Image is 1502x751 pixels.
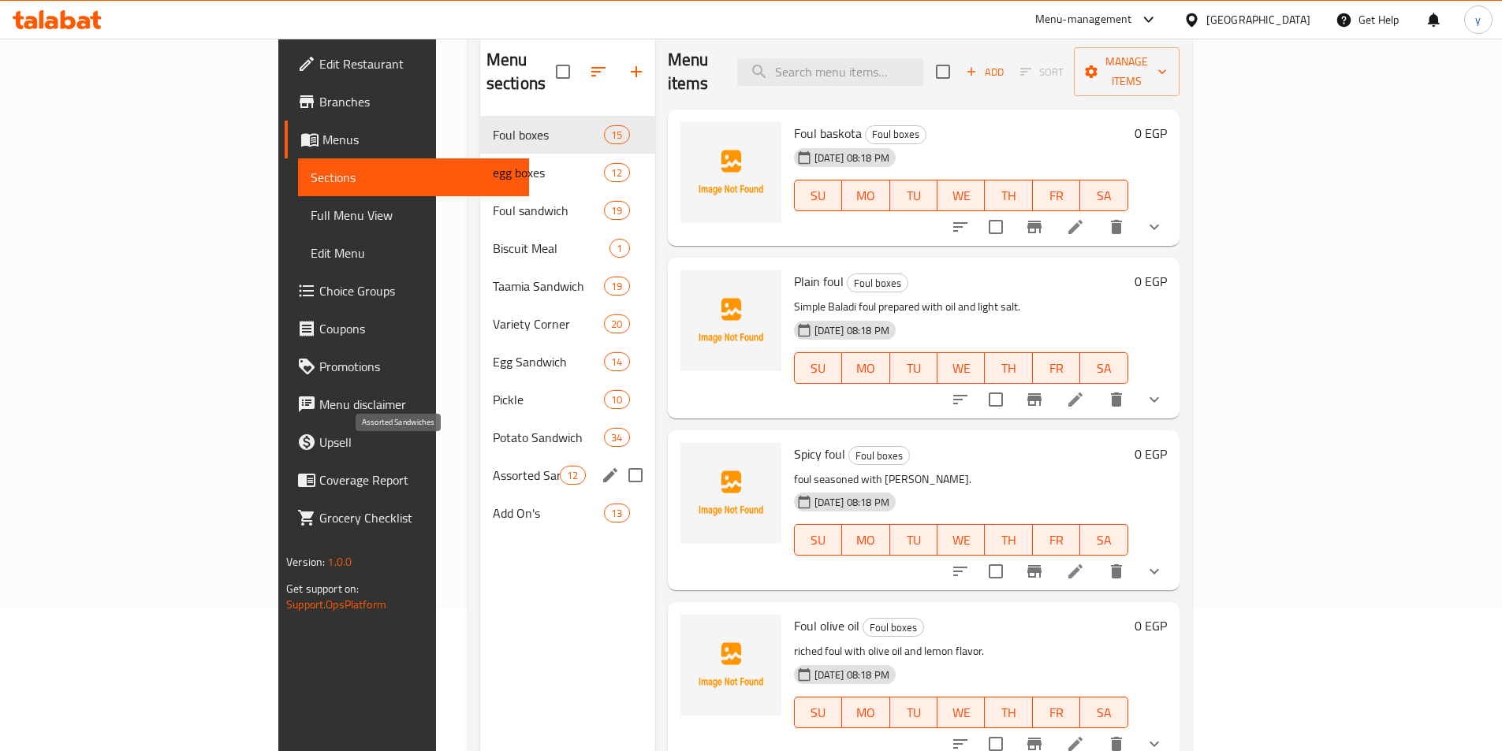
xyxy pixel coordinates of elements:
[605,317,628,332] span: 20
[605,279,628,294] span: 19
[794,352,842,384] button: SU
[1098,552,1135,590] button: delete
[319,92,516,111] span: Branches
[941,381,979,418] button: sort-choices
[1066,390,1085,409] a: Edit menu item
[493,239,610,258] div: Biscuit Meal
[285,348,529,385] a: Promotions
[319,357,516,376] span: Promotions
[1039,701,1074,724] span: FR
[680,122,781,223] img: Foul baskota
[319,395,516,414] span: Menu disclaimer
[604,390,629,409] div: items
[319,319,516,338] span: Coupons
[1039,184,1074,207] span: FR
[1135,381,1173,418] button: show more
[944,357,978,380] span: WE
[794,180,842,211] button: SU
[1016,552,1053,590] button: Branch-specific-item
[319,470,516,489] span: Coverage Report
[480,110,655,538] nav: Menu sections
[1086,529,1121,552] span: SA
[493,504,604,522] span: Add On's
[285,461,529,499] a: Coverage Report
[493,277,604,296] span: Taamia Sandwich
[1135,270,1167,292] h6: 0 EGP
[863,618,924,637] div: Foul boxes
[285,121,529,158] a: Menus
[493,352,604,371] span: Egg Sandwich
[1145,217,1164,236] svg: Show Choices
[493,125,604,144] span: Foul boxes
[849,447,909,465] span: Foul boxes
[794,641,1128,661] p: riched foul with olive oil and lemon flavor.
[896,701,931,724] span: TU
[286,594,386,615] a: Support.OpsPlatform
[1135,552,1173,590] button: show more
[605,506,628,521] span: 13
[985,352,1032,384] button: TH
[991,529,1026,552] span: TH
[808,495,896,510] span: [DATE] 08:18 PM
[493,163,604,182] span: egg boxes
[493,201,604,220] span: Foul sandwich
[1033,352,1080,384] button: FR
[896,529,931,552] span: TU
[1098,208,1135,246] button: delete
[1016,208,1053,246] button: Branch-specific-item
[322,130,516,149] span: Menus
[327,552,352,572] span: 1.0.0
[1475,11,1481,28] span: y
[808,667,896,682] span: [DATE] 08:18 PM
[480,418,655,456] div: Potato Sandwich34
[604,314,629,333] div: items
[842,524,889,556] button: MO
[985,697,1032,728] button: TH
[842,180,889,211] button: MO
[605,392,628,407] span: 10
[794,121,862,145] span: Foul baskota
[848,274,908,292] span: Foul boxes
[605,165,628,180] span: 12
[979,555,1012,588] span: Select to update
[680,615,781,716] img: Foul olive oil
[1135,122,1167,144] h6: 0 EGP
[944,529,978,552] span: WE
[801,701,836,724] span: SU
[617,53,655,91] button: Add section
[896,184,931,207] span: TU
[493,390,604,409] span: Pickle
[1080,697,1127,728] button: SA
[991,184,1026,207] span: TH
[311,206,516,225] span: Full Menu View
[610,241,628,256] span: 1
[941,208,979,246] button: sort-choices
[960,60,1010,84] span: Add item
[480,381,655,418] div: Pickle10
[937,352,985,384] button: WE
[1066,217,1085,236] a: Edit menu item
[319,508,516,527] span: Grocery Checklist
[1086,184,1121,207] span: SA
[794,297,1128,317] p: Simple Baladi foul prepared with oil and light salt.
[298,234,529,272] a: Edit Menu
[604,125,629,144] div: items
[737,58,923,86] input: search
[493,314,604,333] span: Variety Corner
[605,355,628,370] span: 14
[941,552,979,590] button: sort-choices
[1135,615,1167,637] h6: 0 EGP
[319,54,516,73] span: Edit Restaurant
[847,273,908,292] div: Foul boxes
[493,428,604,447] span: Potato Sandwich
[480,305,655,343] div: Variety Corner20
[546,55,580,88] span: Select all sections
[937,524,985,556] button: WE
[1145,390,1164,409] svg: Show Choices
